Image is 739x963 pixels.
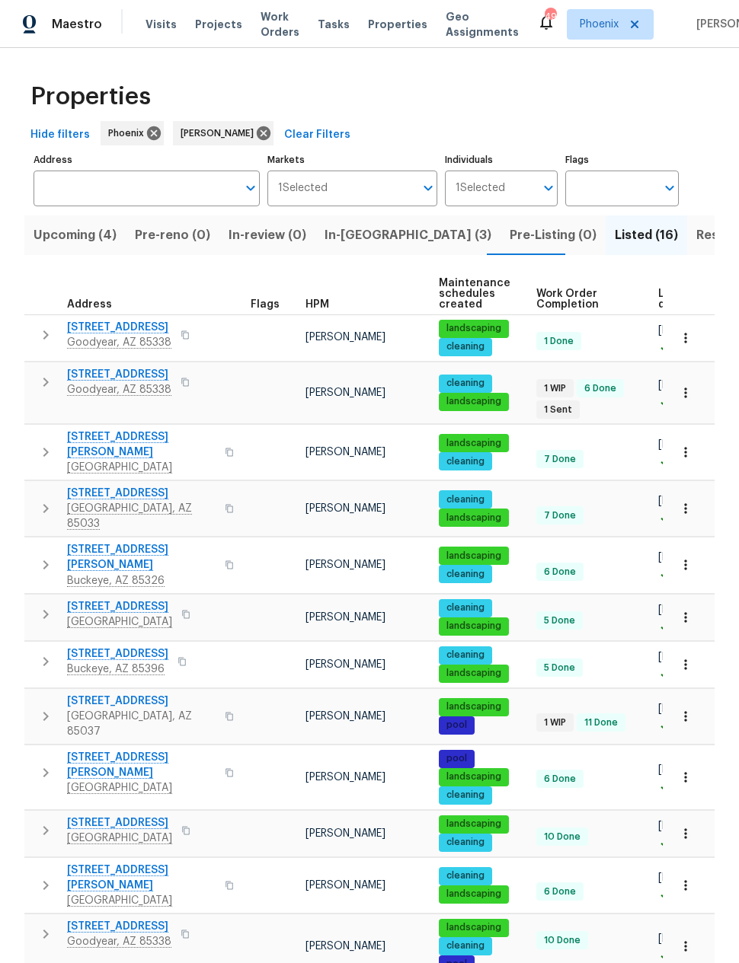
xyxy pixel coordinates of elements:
label: Flags [565,155,679,164]
label: Markets [267,155,437,164]
span: [PERSON_NAME] [181,126,260,141]
span: cleaning [440,939,491,952]
span: cleaning [440,869,491,882]
button: Open [240,177,261,199]
span: Pre-reno (0) [135,225,210,246]
span: Tasks [318,19,350,30]
span: landscaping [440,888,507,901]
span: [PERSON_NAME] [306,659,385,670]
span: landscaping [440,770,507,783]
span: Properties [30,89,151,104]
span: [DATE] [658,652,690,662]
span: 6 Done [538,773,582,786]
span: Geo Assignments [446,9,519,40]
span: [DATE] [658,380,690,391]
span: landscaping [440,437,507,450]
span: List date [658,289,683,310]
div: [PERSON_NAME] [173,121,274,145]
span: [GEOGRAPHIC_DATA], AZ 85037 [67,709,216,739]
span: 1 WIP [538,716,572,729]
div: Phoenix [101,121,164,145]
span: [DATE] [658,496,690,506]
span: pool [440,752,473,765]
span: [PERSON_NAME] [306,447,385,458]
span: [DATE] [658,821,690,831]
span: Listed (16) [615,225,678,246]
button: Open [659,177,680,199]
span: 6 Done [538,566,582,579]
span: landscaping [440,395,507,408]
button: Open [417,177,439,199]
span: [PERSON_NAME] [306,828,385,839]
span: cleaning [440,377,491,390]
span: cleaning [440,836,491,849]
span: cleaning [440,340,491,353]
span: cleaning [440,789,491,802]
span: landscaping [440,550,507,563]
span: Phoenix [108,126,150,141]
span: 5 Done [538,662,581,674]
span: Visits [146,17,177,32]
span: [DATE] [658,703,690,714]
span: 1 Selected [278,182,328,195]
span: HPM [306,299,329,310]
span: 7 Done [538,453,582,466]
span: Projects [195,17,242,32]
span: [DATE] [658,439,690,450]
span: 6 Done [538,885,582,898]
span: landscaping [440,322,507,335]
span: Phoenix [580,17,619,32]
span: 10 Done [538,934,587,947]
span: Address [67,299,112,310]
span: Pre-Listing (0) [510,225,597,246]
span: 5 Done [538,614,581,627]
span: [DATE] [658,933,690,944]
span: Clear Filters [284,126,350,145]
button: Open [538,177,559,199]
span: [PERSON_NAME] [306,612,385,623]
span: [PERSON_NAME] [306,332,385,343]
button: Clear Filters [278,121,357,149]
span: cleaning [440,601,491,614]
span: [DATE] [658,872,690,883]
span: [PERSON_NAME] [306,941,385,952]
span: landscaping [440,620,507,633]
span: landscaping [440,700,507,713]
span: Upcoming (4) [34,225,117,246]
label: Address [34,155,260,164]
span: landscaping [440,667,507,680]
span: 1 Selected [456,182,505,195]
span: 1 Done [538,335,580,348]
span: [PERSON_NAME] [306,711,385,722]
span: 1 WIP [538,382,572,395]
span: [DATE] [658,325,690,336]
span: 7 Done [538,509,582,522]
span: cleaning [440,455,491,468]
span: [PERSON_NAME] [306,387,385,398]
span: Maintenance schedules created [439,278,510,310]
span: 11 Done [578,716,624,729]
span: In-review (0) [229,225,306,246]
span: [PERSON_NAME] [306,880,385,891]
span: Work Orders [261,9,299,40]
span: [PERSON_NAME] [306,560,385,570]
span: Flags [251,299,280,310]
span: Hide filters [30,126,90,145]
span: [STREET_ADDRESS] [67,694,216,709]
span: [PERSON_NAME] [306,503,385,514]
label: Individuals [445,155,558,164]
div: 49 [545,9,555,24]
span: Maestro [52,17,102,32]
span: pool [440,719,473,732]
span: [DATE] [658,604,690,615]
span: [DATE] [658,764,690,775]
span: cleaning [440,493,491,506]
span: landscaping [440,921,507,934]
span: 10 Done [538,831,587,843]
span: 6 Done [578,382,622,395]
span: cleaning [440,649,491,662]
button: Hide filters [24,121,96,149]
span: 1 Sent [538,403,578,416]
span: In-[GEOGRAPHIC_DATA] (3) [325,225,491,246]
span: landscaping [440,818,507,831]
